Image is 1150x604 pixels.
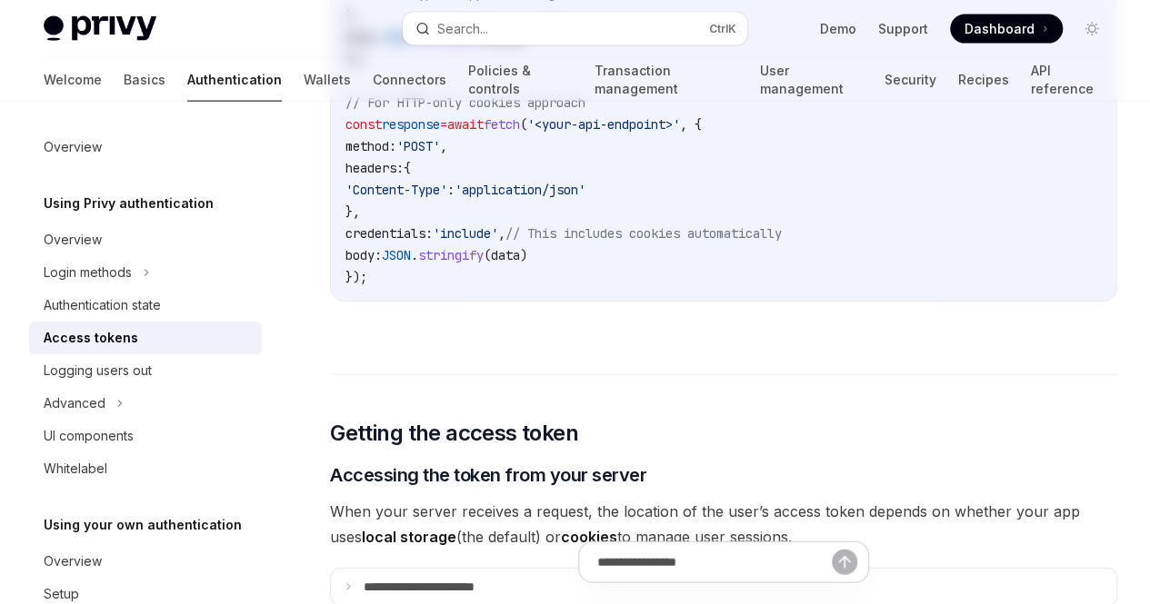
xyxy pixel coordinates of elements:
[44,550,102,572] div: Overview
[44,136,102,158] div: Overview
[965,20,1035,38] span: Dashboard
[345,203,360,220] span: },
[440,116,447,133] span: =
[820,20,856,38] a: Demo
[44,425,134,447] div: UI components
[44,294,161,316] div: Authentication state
[44,262,132,283] div: Login methods
[44,327,138,349] div: Access tokens
[1077,15,1106,44] button: Toggle dark mode
[29,256,262,289] button: Login methods
[447,182,455,198] span: :
[760,58,863,102] a: User management
[950,15,1063,44] a: Dashboard
[345,138,396,154] span: method:
[709,22,736,36] span: Ctrl K
[29,452,262,485] a: Whitelabel
[44,193,214,214] h5: Using Privy authentication
[187,58,282,102] a: Authentication
[29,420,262,452] a: UI components
[44,16,156,42] img: light logo
[330,499,1117,550] span: When your server receives a request, the location of the user’s access token depends on whether y...
[44,360,152,381] div: Logging users out
[29,545,262,578] a: Overview
[594,58,737,102] a: Transaction management
[29,322,262,354] a: Access tokens
[418,247,484,263] span: stringify
[396,138,440,154] span: 'POST'
[29,289,262,322] a: Authentication state
[957,58,1008,102] a: Recipes
[680,116,702,133] span: , {
[44,514,242,536] h5: Using your own authentication
[345,225,433,242] span: credentials:
[437,18,488,40] div: Search...
[440,138,447,154] span: ,
[382,247,411,263] span: JSON
[304,58,351,102] a: Wallets
[527,116,680,133] span: '<your-api-endpoint>'
[44,392,105,414] div: Advanced
[373,58,446,102] a: Connectors
[29,387,262,420] button: Advanced
[884,58,935,102] a: Security
[520,116,527,133] span: (
[447,116,484,133] span: await
[520,247,527,263] span: )
[832,549,857,574] button: Send message
[124,58,165,102] a: Basics
[29,223,262,256] a: Overview
[411,247,418,263] span: .
[330,419,578,448] span: Getting the access token
[44,458,107,480] div: Whitelabel
[484,116,520,133] span: fetch
[345,160,404,176] span: headers:
[597,541,832,581] input: Ask a question...
[491,247,520,263] span: data
[404,160,411,176] span: {
[403,13,747,45] button: Search...CtrlK
[345,182,447,198] span: 'Content-Type'
[484,247,491,263] span: (
[561,528,617,546] strong: cookies
[330,462,646,488] span: Accessing the token from your server
[345,94,585,111] span: // For HTTP-only cookies approach
[345,247,382,263] span: body:
[455,182,585,198] span: 'application/json'
[29,131,262,163] a: Overview
[505,225,782,242] span: // This includes cookies automatically
[345,116,382,133] span: const
[1030,58,1106,102] a: API reference
[382,116,440,133] span: response
[498,225,505,242] span: ,
[29,354,262,387] a: Logging users out
[345,269,367,285] span: });
[44,58,102,102] a: Welcome
[362,528,456,546] strong: local storage
[433,225,498,242] span: 'include'
[878,20,928,38] a: Support
[468,58,572,102] a: Policies & controls
[44,229,102,251] div: Overview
